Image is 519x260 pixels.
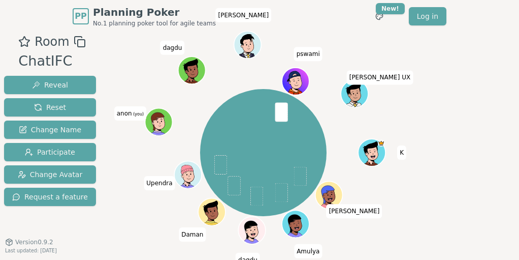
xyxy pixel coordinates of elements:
[294,47,322,61] span: Click to change your name
[327,204,382,218] span: Click to change your name
[347,70,413,84] span: Click to change your name
[18,51,85,72] div: ChatIFC
[19,125,81,135] span: Change Name
[35,33,69,51] span: Room
[18,169,83,180] span: Change Avatar
[4,143,96,161] button: Participate
[409,7,446,25] a: Log in
[146,109,172,134] button: Click to change your avatar
[25,147,75,157] span: Participate
[160,40,185,54] span: Click to change your name
[93,5,216,19] span: Planning Poker
[34,102,66,112] span: Reset
[144,176,175,190] span: Click to change your name
[32,80,68,90] span: Reveal
[132,112,144,117] span: (you)
[4,188,96,206] button: Request a feature
[179,227,206,242] span: Click to change your name
[12,192,88,202] span: Request a feature
[378,140,384,147] span: K is the host
[15,238,53,246] span: Version 0.9.2
[370,7,388,25] button: New!
[216,8,272,22] span: Click to change your name
[5,238,53,246] button: Version0.9.2
[114,106,146,121] span: Click to change your name
[4,121,96,139] button: Change Name
[4,98,96,117] button: Reset
[397,146,406,160] span: Click to change your name
[18,33,30,51] button: Add as favourite
[4,76,96,94] button: Reveal
[376,3,405,14] div: New!
[75,10,86,22] span: PP
[5,248,57,253] span: Last updated: [DATE]
[4,165,96,184] button: Change Avatar
[294,244,322,258] span: Click to change your name
[73,5,216,27] a: PPPlanning PokerNo.1 planning poker tool for agile teams
[93,19,216,27] span: No.1 planning poker tool for agile teams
